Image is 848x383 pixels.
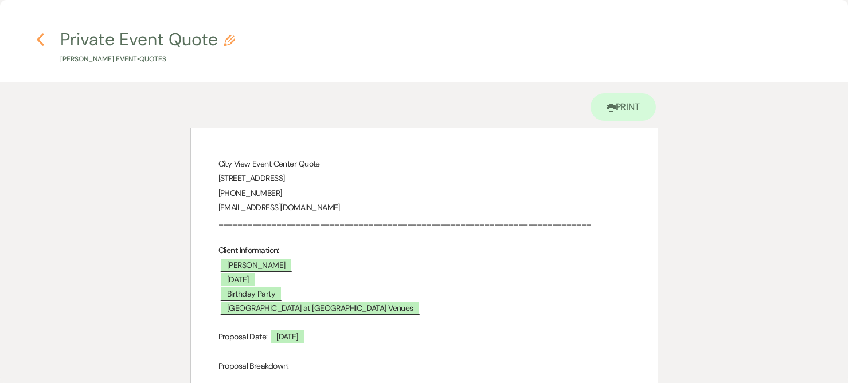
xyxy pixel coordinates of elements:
p: Client Information: [218,243,630,258]
span: [DATE] [220,272,256,286]
p: [EMAIL_ADDRESS][DOMAIN_NAME] [218,200,630,215]
p: _____________________________________________________________________________ [218,215,630,229]
button: Private Event Quote[PERSON_NAME] Event•Quotes [60,31,235,65]
p: Proposal Date: [218,330,630,344]
p: Proposal Breakdown: [218,359,630,373]
p: [STREET_ADDRESS] [218,171,630,185]
span: Birthday Party [220,286,282,301]
p: [PERSON_NAME] Event • Quotes [60,54,235,65]
a: Print [591,93,656,121]
p: City View Event Center Quote [218,157,630,171]
span: [DATE] [269,329,305,343]
span: [GEOGRAPHIC_DATA] at [GEOGRAPHIC_DATA] Venues [220,301,420,315]
span: [PERSON_NAME] [220,258,292,272]
p: [PHONE_NUMBER] [218,186,630,200]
